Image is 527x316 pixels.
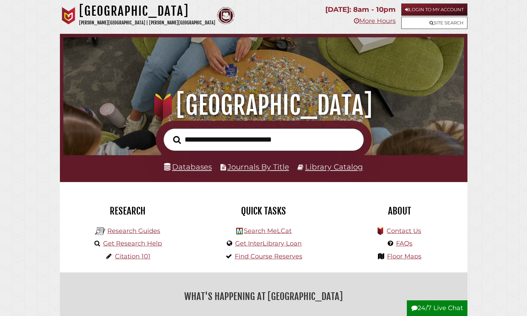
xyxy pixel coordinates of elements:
a: Citation 101 [115,253,150,260]
button: Search [170,134,184,146]
h1: [GEOGRAPHIC_DATA] [79,3,215,19]
h1: [GEOGRAPHIC_DATA] [71,90,456,121]
img: Calvin Theological Seminary [217,7,234,24]
p: [PERSON_NAME][GEOGRAPHIC_DATA] | [PERSON_NAME][GEOGRAPHIC_DATA] [79,19,215,27]
i: Search [173,135,181,144]
a: Search MeLCat [244,227,292,235]
a: Site Search [401,17,467,29]
a: FAQs [396,240,412,247]
img: Hekman Library Logo [95,226,106,236]
h2: Quick Tasks [201,205,326,217]
a: Get InterLibrary Loan [235,240,302,247]
img: Calvin University [60,7,77,24]
h2: Research [65,205,191,217]
a: Floor Maps [387,253,421,260]
h2: What's Happening at [GEOGRAPHIC_DATA] [65,288,462,304]
a: Research Guides [107,227,160,235]
a: Journals By Title [227,162,289,171]
a: Databases [164,162,212,171]
a: Contact Us [387,227,421,235]
a: Get Research Help [103,240,162,247]
a: Library Catalog [305,162,363,171]
p: [DATE]: 8am - 10pm [325,3,396,16]
a: Find Course Reserves [235,253,302,260]
h2: About [337,205,462,217]
a: Login to My Account [401,3,467,16]
img: Hekman Library Logo [236,228,243,234]
a: More Hours [354,17,396,25]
